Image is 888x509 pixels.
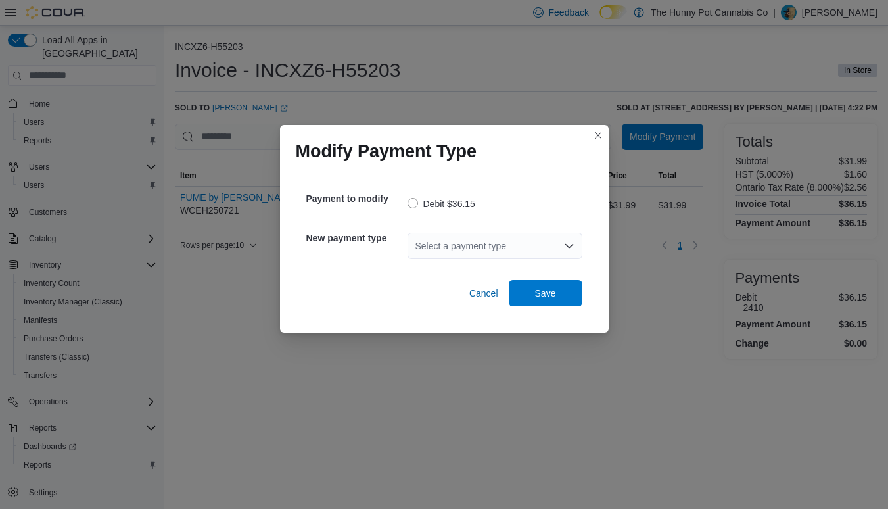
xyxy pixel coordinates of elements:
[306,185,405,212] h5: Payment to modify
[415,238,417,254] input: Accessible screen reader label
[469,287,498,300] span: Cancel
[306,225,405,251] h5: New payment type
[296,141,477,162] h1: Modify Payment Type
[535,287,556,300] span: Save
[509,280,582,306] button: Save
[408,196,475,212] label: Debit $36.15
[464,280,503,306] button: Cancel
[564,241,574,251] button: Open list of options
[590,128,606,143] button: Closes this modal window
